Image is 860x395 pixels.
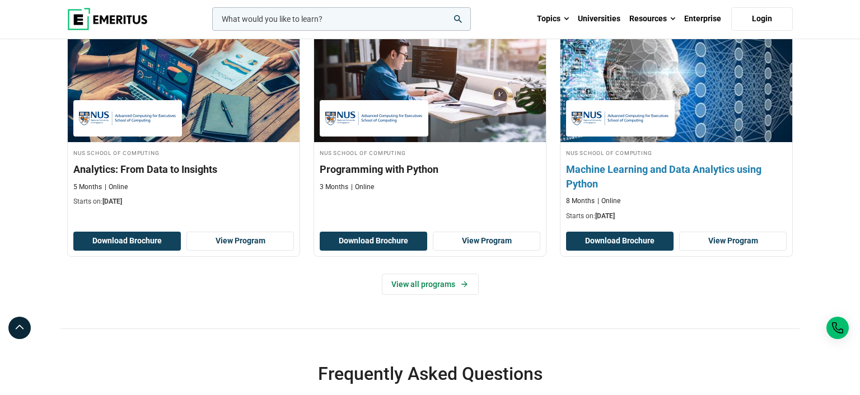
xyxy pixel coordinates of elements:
h4: NUS School of Computing [320,148,540,157]
span: [DATE] [102,198,122,205]
a: View Program [186,232,294,251]
input: woocommerce-product-search-field-0 [212,7,471,31]
a: View Program [679,232,787,251]
span: [DATE] [595,212,615,220]
button: Download Brochure [320,232,427,251]
button: Download Brochure [73,232,181,251]
p: Starts on: [73,197,294,206]
img: Analytics: From Data to Insights | Online Data Science and Analytics Course [68,30,300,142]
h2: Frequently Asked Questions [190,363,670,385]
h3: Analytics: From Data to Insights [73,162,294,176]
a: Data Science and Analytics Course by NUS School of Computing - NUS School of Computing NUS School... [314,30,546,198]
a: Data Science and Analytics Course by NUS School of Computing - September 30, 2025 NUS School of C... [68,30,300,213]
p: 5 Months [73,182,102,192]
a: Data Science and Analytics Course by NUS School of Computing - September 30, 2025 NUS School of C... [560,30,792,227]
p: Online [351,182,374,192]
img: Programming with Python | Online Data Science and Analytics Course [314,30,546,142]
h3: Machine Learning and Data Analytics using Python [566,162,787,190]
p: Starts on: [566,211,787,221]
img: Machine Learning and Data Analytics using Python | Online Data Science and Analytics Course [549,25,803,148]
h4: NUS School of Computing [73,148,294,157]
p: 3 Months [320,182,348,192]
h3: Programming with Python [320,162,540,176]
h4: NUS School of Computing [566,148,787,157]
img: NUS School of Computing [572,106,669,131]
p: 8 Months [566,196,595,206]
a: Login [731,7,793,31]
a: View all programs [382,274,479,295]
img: NUS School of Computing [79,106,176,131]
a: View Program [433,232,540,251]
button: Download Brochure [566,232,674,251]
img: NUS School of Computing [325,106,423,131]
p: Online [597,196,620,206]
p: Online [105,182,128,192]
